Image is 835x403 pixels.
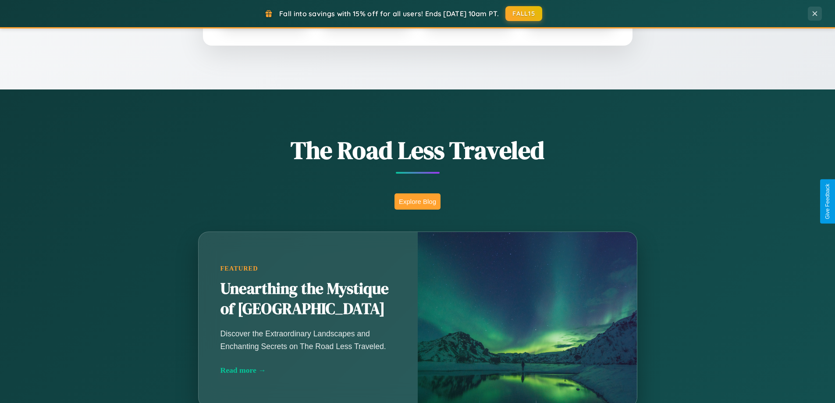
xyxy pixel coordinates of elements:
p: Discover the Extraordinary Landscapes and Enchanting Secrets on The Road Less Traveled. [220,328,396,352]
div: Read more → [220,366,396,375]
div: Give Feedback [824,184,831,219]
h2: Unearthing the Mystique of [GEOGRAPHIC_DATA] [220,279,396,319]
span: Fall into savings with 15% off for all users! Ends [DATE] 10am PT. [279,9,499,18]
button: FALL15 [505,6,542,21]
button: Explore Blog [394,193,441,210]
div: Featured [220,265,396,272]
h1: The Road Less Traveled [155,133,681,167]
